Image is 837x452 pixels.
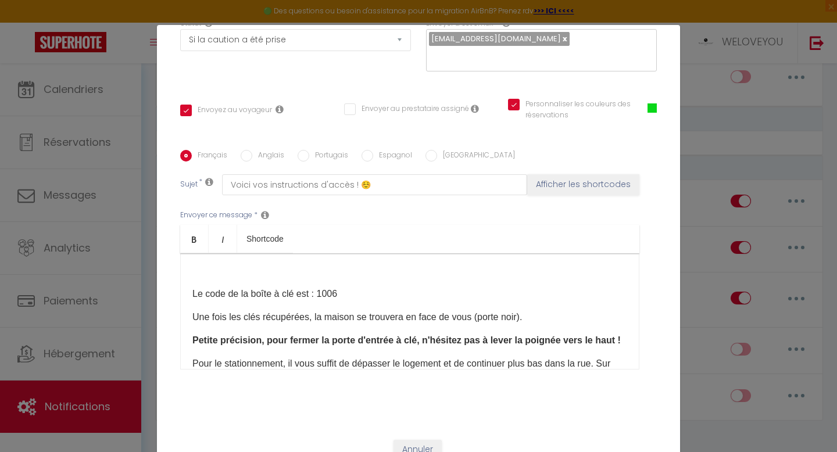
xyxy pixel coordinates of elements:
p: Le code de la boîte à clé est : 1006 [192,287,627,301]
i: Message [261,210,269,220]
label: Espagnol [373,150,412,163]
i: Envoyer au voyageur [276,105,284,114]
p: ​​​​Pour le stationnement, il vous suffit de dépasser le logement et de continuer plus bas dans l... [192,357,627,426]
label: Envoyer ce message [180,210,252,221]
a: Italic [209,225,237,253]
label: Français [192,150,227,163]
span: [EMAIL_ADDRESS][DOMAIN_NAME] [431,33,561,44]
p: ​​ [192,333,627,347]
label: Portugais [309,150,348,163]
a: Bold [180,225,209,253]
button: Afficher les shortcodes [527,174,639,195]
label: [GEOGRAPHIC_DATA] [437,150,515,163]
a: Shortcode [237,225,293,253]
label: Anglais [252,150,284,163]
i: Subject [205,177,213,186]
i: Envoyer au prestataire si il est assigné [471,104,479,113]
label: Sujet [180,179,198,191]
b: Petite précision, pour fermer la porte d'entrée à clé, n'hésitez pas à lever la poignée vers le h... [192,335,621,345]
p: Une fois les clés récupérées, la maison se trouvera en face de vous (porte noir). [192,310,627,324]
